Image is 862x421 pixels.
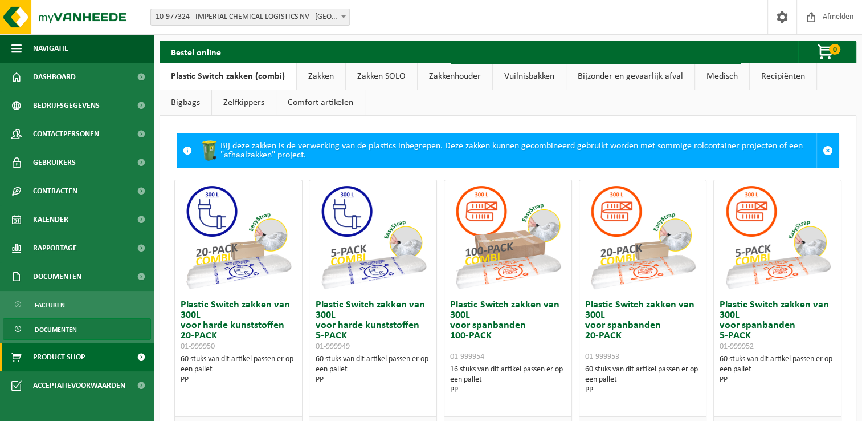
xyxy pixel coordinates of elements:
a: Zakken [297,63,345,90]
span: Contracten [33,177,77,205]
span: Documenten [35,319,77,341]
a: Bijzonder en gevaarlijk afval [566,63,694,90]
span: 0 [829,44,840,55]
img: 01-999949 [316,180,430,294]
span: Dashboard [33,63,76,91]
div: Bij deze zakken is de verwerking van de plastics inbegrepen. Deze zakken kunnen gecombineerd gebr... [198,133,816,168]
div: PP [181,375,296,385]
h3: Plastic Switch zakken van 300L voor spanbanden 100-PACK [450,300,566,362]
img: 01-999950 [181,180,295,294]
span: Gebruikers [33,148,76,177]
a: Plastic Switch zakken (combi) [160,63,296,90]
div: 60 stuks van dit artikel passen er op een pallet [720,354,835,385]
h3: Plastic Switch zakken van 300L voor harde kunststoffen 5-PACK [315,300,431,351]
span: Acceptatievoorwaarden [33,371,125,400]
div: PP [315,375,431,385]
img: 01-999952 [721,180,835,294]
a: Facturen [3,294,151,315]
span: Product Shop [33,343,85,371]
div: 60 stuks van dit artikel passen er op een pallet [585,365,701,395]
img: WB-0240-HPE-GN-50.png [198,139,220,162]
h2: Bestel online [160,41,232,63]
span: Navigatie [33,34,68,63]
img: 01-999953 [586,180,700,294]
span: Facturen [35,294,65,316]
div: 60 stuks van dit artikel passen er op een pallet [181,354,296,385]
div: PP [450,385,566,395]
span: Rapportage [33,234,77,262]
a: Comfort artikelen [276,90,365,116]
span: 10-977324 - IMPERIAL CHEMICAL LOGISTICS NV - KALLO [150,9,350,26]
span: 01-999953 [585,353,619,361]
div: 16 stuks van dit artikel passen er op een pallet [450,365,566,395]
span: Bedrijfsgegevens [33,91,100,120]
h3: Plastic Switch zakken van 300L voor spanbanden 20-PACK [585,300,701,362]
span: Documenten [33,262,81,291]
span: Contactpersonen [33,120,99,148]
img: 01-999954 [451,180,565,294]
div: PP [720,375,835,385]
h3: Plastic Switch zakken van 300L voor harde kunststoffen 20-PACK [181,300,296,351]
a: Bigbags [160,90,211,116]
div: 60 stuks van dit artikel passen er op een pallet [315,354,431,385]
button: 0 [798,41,855,63]
a: Zakken SOLO [346,63,417,90]
span: 01-999950 [181,342,215,351]
span: 01-999954 [450,353,484,361]
a: Medisch [695,63,749,90]
span: Kalender [33,205,68,234]
a: Sluit melding [816,133,839,168]
a: Recipiënten [750,63,816,90]
span: 01-999952 [720,342,754,351]
div: PP [585,385,701,395]
span: 01-999949 [315,342,349,351]
a: Zelfkippers [212,90,276,116]
a: Documenten [3,318,151,340]
a: Zakkenhouder [418,63,492,90]
h3: Plastic Switch zakken van 300L voor spanbanden 5-PACK [720,300,835,351]
span: 10-977324 - IMPERIAL CHEMICAL LOGISTICS NV - KALLO [151,9,349,25]
a: Vuilnisbakken [493,63,566,90]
